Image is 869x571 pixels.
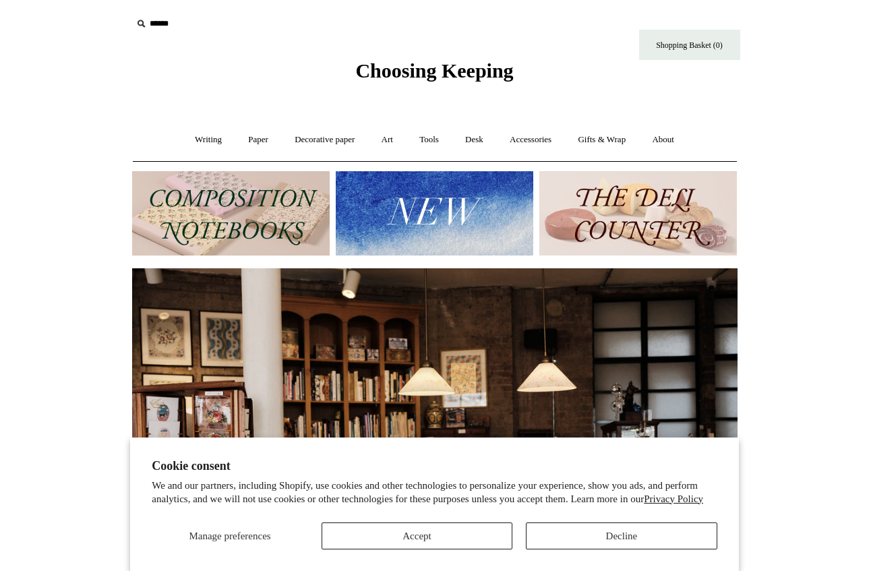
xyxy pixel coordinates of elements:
a: Art [369,122,405,158]
a: Paper [236,122,280,158]
a: Desk [453,122,496,158]
p: We and our partners, including Shopify, use cookies and other technologies to personalize your ex... [152,479,717,506]
a: About [640,122,686,158]
button: Accept [322,522,512,549]
img: The Deli Counter [539,171,737,256]
a: Writing [183,122,234,158]
button: Manage preferences [152,522,307,549]
img: 202302 Composition ledgers.jpg__PID:69722ee6-fa44-49dd-a067-31375e5d54ec [132,171,330,256]
span: Choosing Keeping [355,59,513,82]
span: Manage preferences [189,531,270,541]
a: Tools [407,122,451,158]
a: Shopping Basket (0) [639,30,740,60]
a: Gifts & Wrap [566,122,638,158]
img: New.jpg__PID:f73bdf93-380a-4a35-bcfe-7823039498e1 [336,171,533,256]
a: Decorative paper [282,122,367,158]
a: Privacy Policy [644,493,703,504]
a: Choosing Keeping [355,70,513,80]
button: Decline [526,522,717,549]
a: Accessories [498,122,564,158]
h2: Cookie consent [152,459,717,473]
